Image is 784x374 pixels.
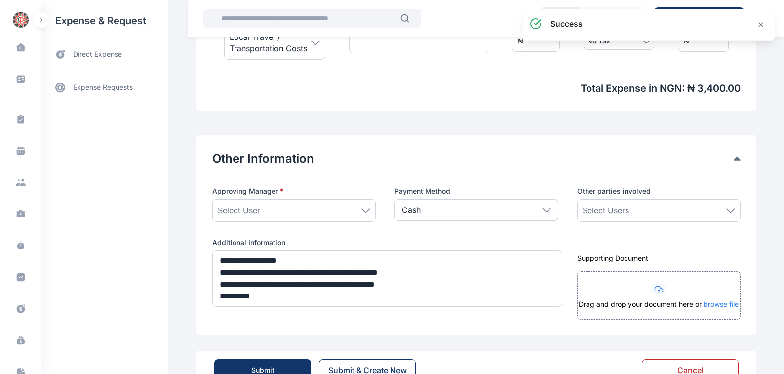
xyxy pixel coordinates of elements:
button: Other Information [212,151,734,166]
div: Supporting Document [577,253,741,263]
a: expense requests [41,76,168,99]
span: Select Users [583,205,629,216]
span: Approving Manager [212,186,283,196]
span: direct expense [73,49,122,60]
label: Additional Information [212,238,558,248]
p: Cash [402,204,421,216]
div: ₦ [518,36,523,46]
label: Payment Method [394,186,558,196]
span: Other parties involved [577,186,651,196]
a: direct expense [41,42,168,68]
span: browse file [704,300,739,308]
div: Drag and drop your document here or [578,299,740,319]
span: Total Expense in NGN : ₦ 3,400.00 [212,82,741,95]
span: Local Travel / Transportation Costs [230,31,311,54]
div: Other Information [212,151,741,166]
h3: success [550,18,583,30]
span: Select User [218,205,260,216]
div: expense requests [41,68,168,99]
